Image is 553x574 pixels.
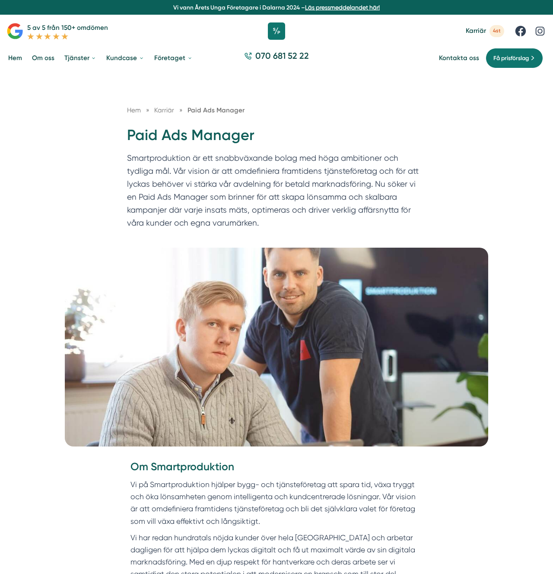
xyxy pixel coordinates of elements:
[3,3,550,12] p: Vi vann Årets Unga Företagare i Dalarna 2024 –
[30,48,56,69] a: Om oss
[127,105,426,115] nav: Breadcrumb
[127,125,426,152] h1: Paid Ads Manager
[255,50,309,62] span: 070 681 52 22
[493,54,529,63] span: Få prisförslag
[127,106,141,114] a: Hem
[179,105,182,115] span: »
[105,48,146,69] a: Kundcase
[27,22,108,33] p: 5 av 5 från 150+ omdömen
[153,48,194,69] a: Företaget
[130,478,423,527] p: Vi på Smartproduktion hjälper bygg- och tjänsteföretag att spara tid, växa tryggt och öka lönsamh...
[439,54,479,62] a: Kontakta oss
[154,106,174,114] span: Karriär
[489,25,504,37] span: 4st
[241,50,312,67] a: 070 681 52 22
[127,152,426,233] p: Smartproduktion är ett snabbväxande bolag med höga ambitioner och tydliga mål. Vår vision är att ...
[6,48,24,69] a: Hem
[466,27,486,35] span: Karriär
[486,48,543,68] a: Få prisförslag
[305,4,380,11] a: Läs pressmeddelandet här!
[188,106,245,114] a: Paid Ads Manager
[466,25,504,37] a: Karriär 4st
[154,106,176,114] a: Karriär
[146,105,149,115] span: »
[130,460,234,473] strong: Om Smartproduktion
[63,48,98,69] a: Tjänster
[65,248,488,446] img: Paid Ads Manager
